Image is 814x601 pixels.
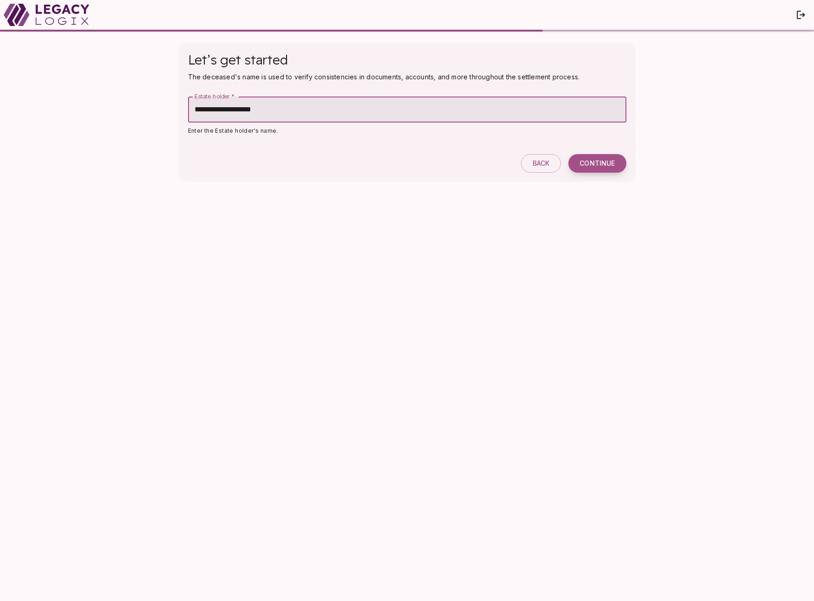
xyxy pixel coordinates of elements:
[188,52,288,68] span: Let’s get started
[521,154,561,173] button: Back
[195,92,234,100] label: Estate holder
[188,127,278,134] span: Enter the Estate holder's name.
[580,159,615,168] span: Continue
[568,154,626,173] button: Continue
[188,73,580,81] span: The deceased's name is used to verify consistencies in documents, accounts, and more throughout t...
[533,159,550,168] span: Back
